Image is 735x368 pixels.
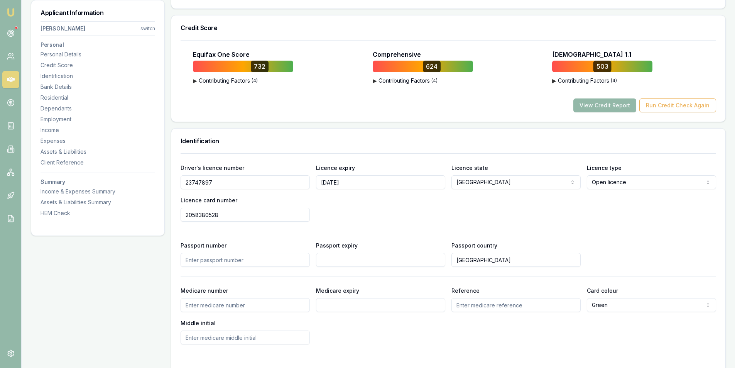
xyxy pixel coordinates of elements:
h3: Credit Score [181,25,716,31]
button: View Credit Report [573,98,636,112]
label: Passport country [451,242,497,249]
span: ( 4 ) [611,78,617,84]
div: Employment [41,115,155,123]
label: Middle initial [181,320,216,326]
label: Passport number [181,242,226,249]
h3: Summary [41,179,155,185]
div: Income [41,126,155,134]
label: Licence expiry [316,164,355,171]
label: Medicare expiry [316,287,359,294]
input: Enter medicare middle initial [181,331,310,344]
label: Medicare number [181,287,228,294]
p: [DEMOGRAPHIC_DATA] 1.1 [552,50,631,59]
span: ▶ [552,77,556,85]
div: HEM Check [41,209,155,217]
label: Licence card number [181,197,237,204]
button: Run Credit Check Again [639,98,716,112]
label: Licence state [451,164,488,171]
img: emu-icon-u.png [6,8,15,17]
button: ▶Contributing Factors(4) [193,77,293,85]
p: Equifax One Score [193,50,250,59]
input: Enter passport number [181,253,310,267]
div: 503 [593,61,612,72]
div: Bank Details [41,83,155,91]
label: Reference [451,287,480,294]
div: 732 [251,61,269,72]
div: Assets & Liabilities [41,148,155,156]
span: ▶ [193,77,197,85]
input: Enter medicare reference [451,298,581,312]
button: ▶Contributing Factors(4) [373,77,473,85]
label: Driver's licence number [181,164,244,171]
div: switch [140,25,155,32]
p: Comprehensive [373,50,421,59]
div: Income & Expenses Summary [41,188,155,195]
h3: Identification [181,138,716,144]
label: Licence type [587,164,622,171]
div: Identification [41,72,155,80]
div: Personal Details [41,51,155,58]
span: ( 4 ) [431,78,438,84]
div: [PERSON_NAME] [41,25,85,32]
div: Dependants [41,105,155,112]
input: Enter passport country [451,253,581,267]
div: Expenses [41,137,155,145]
h3: Applicant Information [41,10,155,16]
button: ▶Contributing Factors(4) [552,77,652,85]
input: Enter medicare number [181,298,310,312]
div: Client Reference [41,159,155,166]
div: 624 [423,61,441,72]
div: Assets & Liabilities Summary [41,198,155,206]
label: Passport expiry [316,242,358,249]
input: Enter driver's licence number [181,175,310,189]
div: Credit Score [41,61,155,69]
h3: Personal [41,42,155,47]
span: ( 4 ) [252,78,258,84]
span: ▶ [373,77,377,85]
input: Enter driver's licence card number [181,208,310,222]
div: Residential [41,94,155,102]
label: Card colour [587,287,618,294]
